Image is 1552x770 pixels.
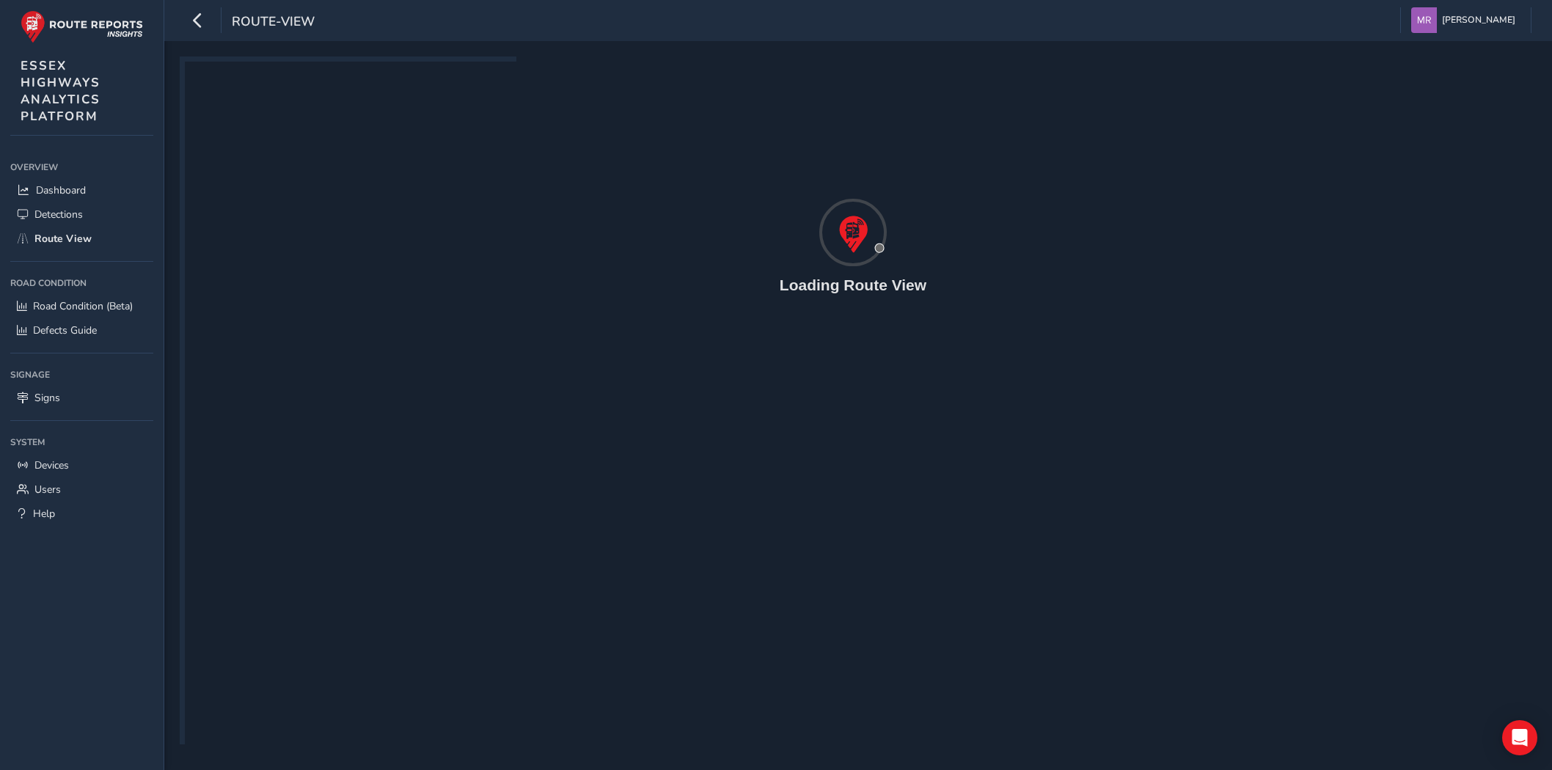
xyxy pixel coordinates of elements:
span: Dashboard [36,183,86,197]
div: Open Intercom Messenger [1502,720,1537,755]
a: Help [10,502,153,526]
span: Users [34,483,61,496]
span: ESSEX HIGHWAYS ANALYTICS PLATFORM [21,57,100,125]
span: route-view [232,12,315,33]
span: Help [33,507,55,521]
a: Signs [10,386,153,410]
div: Road Condition [10,272,153,294]
h4: Loading Route View [780,276,926,294]
img: rr logo [21,10,143,43]
div: Signage [10,364,153,386]
a: Defects Guide [10,318,153,342]
div: Overview [10,156,153,178]
span: Devices [34,458,69,472]
a: Route View [10,227,153,251]
a: Road Condition (Beta) [10,294,153,318]
img: diamond-layout [1411,7,1437,33]
span: [PERSON_NAME] [1442,7,1515,33]
a: Devices [10,453,153,477]
span: Detections [34,208,83,221]
button: [PERSON_NAME] [1411,7,1520,33]
div: System [10,431,153,453]
a: Dashboard [10,178,153,202]
span: Road Condition (Beta) [33,299,133,313]
span: Route View [34,232,92,246]
span: Signs [34,391,60,405]
span: Defects Guide [33,323,97,337]
a: Users [10,477,153,502]
a: Detections [10,202,153,227]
